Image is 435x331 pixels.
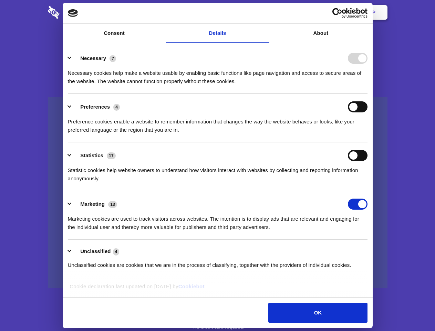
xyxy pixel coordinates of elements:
div: Statistic cookies help website owners to understand how visitors interact with websites by collec... [68,161,367,183]
a: About [269,24,373,43]
button: Preferences (4) [68,101,124,112]
a: Wistia video thumbnail [48,97,387,289]
a: Cookiebot [178,283,205,289]
a: Usercentrics Cookiebot - opens in a new window [307,8,367,18]
h4: Auto-redaction of sensitive data, encrypted data sharing and self-destructing private chats. Shar... [48,63,387,86]
span: 17 [107,152,116,159]
a: Login [312,2,342,23]
span: 4 [113,248,120,255]
span: 7 [110,55,116,62]
a: Details [166,24,269,43]
a: Contact [279,2,311,23]
img: logo-wordmark-white-trans-d4663122ce5f474addd5e946df7df03e33cb6a1c49d2221995e7729f52c070b2.svg [48,6,107,19]
label: Preferences [80,104,110,110]
button: Necessary (7) [68,53,121,64]
div: Preference cookies enable a website to remember information that changes the way the website beha... [68,112,367,134]
button: Statistics (17) [68,150,120,161]
label: Necessary [80,55,106,61]
div: Necessary cookies help make a website usable by enabling basic functions like page navigation and... [68,64,367,86]
h1: Eliminate Slack Data Loss. [48,31,387,56]
a: Pricing [202,2,232,23]
button: Marketing (13) [68,199,122,210]
iframe: Drift Widget Chat Controller [401,297,427,323]
button: OK [268,303,367,323]
button: Unclassified (4) [68,247,124,256]
img: logo [68,9,78,17]
div: Cookie declaration last updated on [DATE] by [64,282,371,296]
a: Consent [63,24,166,43]
span: 13 [108,201,117,208]
label: Marketing [80,201,105,207]
div: Marketing cookies are used to track visitors across websites. The intention is to display ads tha... [68,210,367,231]
label: Statistics [80,152,103,158]
div: Unclassified cookies are cookies that we are in the process of classifying, together with the pro... [68,256,367,269]
span: 4 [113,104,120,111]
